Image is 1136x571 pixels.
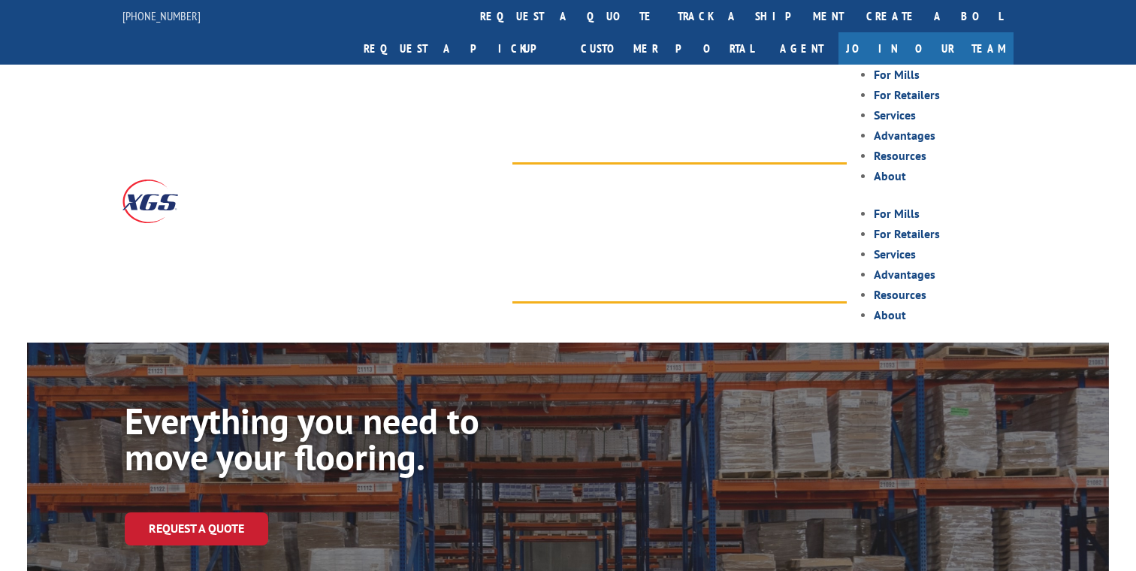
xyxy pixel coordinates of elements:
[125,512,268,545] a: Request a Quote
[874,67,920,82] a: For Mills
[874,148,926,163] a: Resources
[874,307,906,322] a: About
[122,8,201,23] a: [PHONE_NUMBER]
[874,267,935,282] a: Advantages
[570,32,765,65] a: Customer Portal
[874,87,940,102] a: For Retailers
[874,206,920,221] a: For Mills
[874,226,940,241] a: For Retailers
[874,107,916,122] a: Services
[874,287,926,302] a: Resources
[874,128,935,143] a: Advantages
[874,246,916,261] a: Services
[765,32,838,65] a: Agent
[838,32,1014,65] a: Join Our Team
[352,32,570,65] a: Request a pickup
[874,168,906,183] a: About
[125,403,576,482] h1: Everything you need to move your flooring.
